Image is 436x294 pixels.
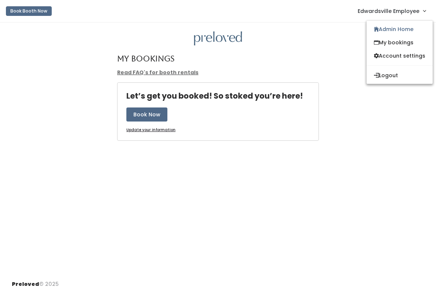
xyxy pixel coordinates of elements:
[350,3,433,19] a: Edwardsville Employee
[194,31,242,46] img: preloved logo
[126,107,167,122] button: Book Now
[367,23,433,36] a: Admin Home
[12,280,39,288] span: Preloved
[367,69,433,82] button: Logout
[367,36,433,49] a: My bookings
[6,6,52,16] button: Book Booth Now
[117,54,174,63] h4: My Bookings
[126,127,176,133] a: Update your information
[367,49,433,62] a: Account settings
[12,274,59,288] div: © 2025
[358,7,419,15] span: Edwardsville Employee
[117,69,198,76] a: Read FAQ's for booth rentals
[126,92,303,100] h4: Let’s get you booked! So stoked you’re here!
[6,3,52,19] a: Book Booth Now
